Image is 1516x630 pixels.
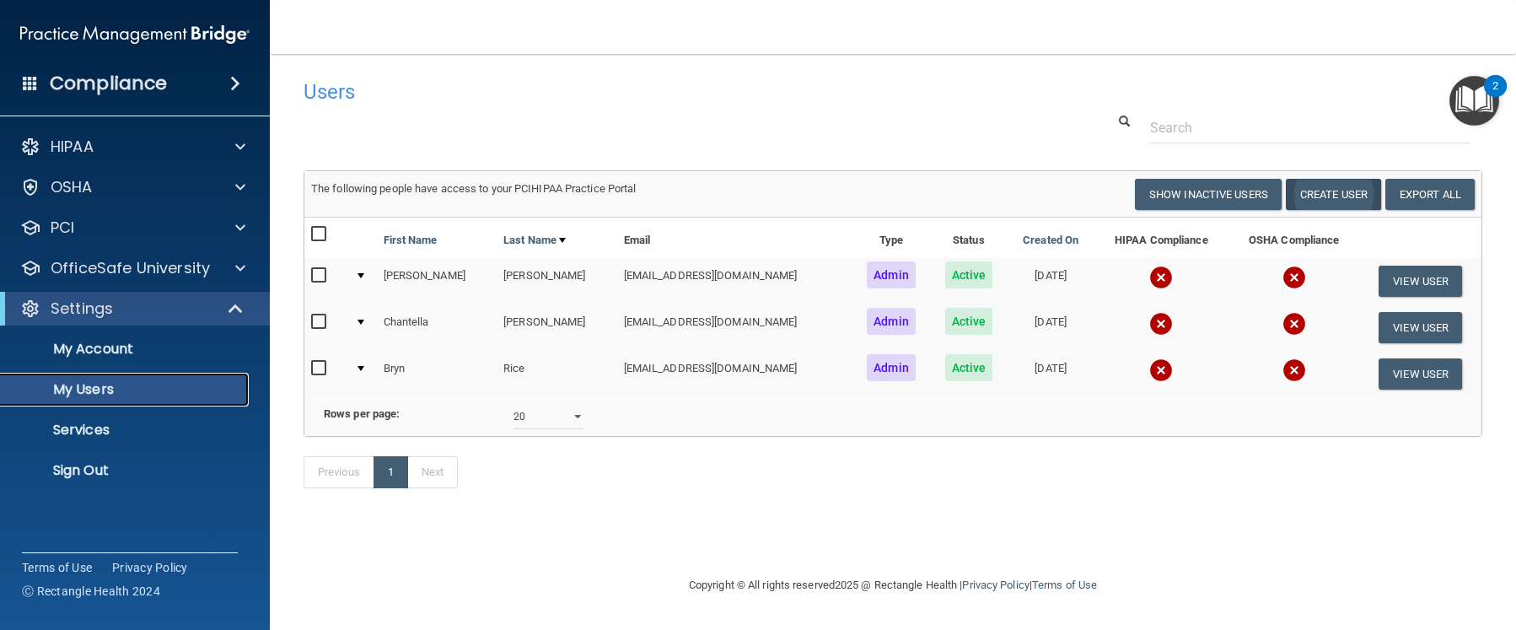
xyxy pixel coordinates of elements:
[304,81,981,103] h4: Users
[374,456,408,488] a: 1
[20,18,250,51] img: PMB logo
[497,351,617,396] td: Rice
[324,407,400,420] b: Rows per page:
[930,218,1007,258] th: Status
[1135,179,1282,210] button: Show Inactive Users
[51,299,113,319] p: Settings
[20,299,245,319] a: Settings
[1286,179,1381,210] button: Create User
[1008,304,1094,351] td: [DATE]
[1492,86,1498,108] div: 2
[20,177,245,197] a: OSHA
[112,559,188,576] a: Privacy Policy
[1228,218,1359,258] th: OSHA Compliance
[11,381,241,398] p: My Users
[1032,579,1097,591] a: Terms of Use
[11,422,241,439] p: Services
[377,351,497,396] td: Bryn
[20,137,245,157] a: HIPAA
[1379,312,1462,343] button: View User
[51,177,93,197] p: OSHA
[1150,112,1470,143] input: Search
[852,218,930,258] th: Type
[377,304,497,351] td: Chantella
[617,351,852,396] td: [EMAIL_ADDRESS][DOMAIN_NAME]
[867,308,916,335] span: Admin
[407,456,458,488] a: Next
[22,583,160,600] span: Ⓒ Rectangle Health 2024
[617,258,852,304] td: [EMAIL_ADDRESS][DOMAIN_NAME]
[945,354,993,381] span: Active
[1023,230,1078,250] a: Created On
[20,258,245,278] a: OfficeSafe University
[50,72,167,95] h4: Compliance
[51,258,210,278] p: OfficeSafe University
[1282,312,1306,336] img: cross.ca9f0e7f.svg
[384,230,438,250] a: First Name
[11,462,241,479] p: Sign Out
[1379,358,1462,390] button: View User
[1282,266,1306,289] img: cross.ca9f0e7f.svg
[497,258,617,304] td: [PERSON_NAME]
[51,218,74,238] p: PCI
[1149,266,1173,289] img: cross.ca9f0e7f.svg
[20,218,245,238] a: PCI
[51,137,94,157] p: HIPAA
[1149,312,1173,336] img: cross.ca9f0e7f.svg
[1282,358,1306,382] img: cross.ca9f0e7f.svg
[503,230,566,250] a: Last Name
[22,559,92,576] a: Terms of Use
[497,304,617,351] td: [PERSON_NAME]
[585,558,1201,612] div: Copyright © All rights reserved 2025 @ Rectangle Health | |
[617,218,852,258] th: Email
[617,304,852,351] td: [EMAIL_ADDRESS][DOMAIN_NAME]
[1008,351,1094,396] td: [DATE]
[304,456,374,488] a: Previous
[867,261,916,288] span: Admin
[1224,510,1496,578] iframe: Drift Widget Chat Controller
[1008,258,1094,304] td: [DATE]
[945,261,993,288] span: Active
[1379,266,1462,297] button: View User
[1385,179,1475,210] a: Export All
[867,354,916,381] span: Admin
[1094,218,1228,258] th: HIPAA Compliance
[377,258,497,304] td: [PERSON_NAME]
[1449,76,1499,126] button: Open Resource Center, 2 new notifications
[1149,358,1173,382] img: cross.ca9f0e7f.svg
[311,182,637,195] span: The following people have access to your PCIHIPAA Practice Portal
[962,579,1029,591] a: Privacy Policy
[945,308,993,335] span: Active
[11,341,241,358] p: My Account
